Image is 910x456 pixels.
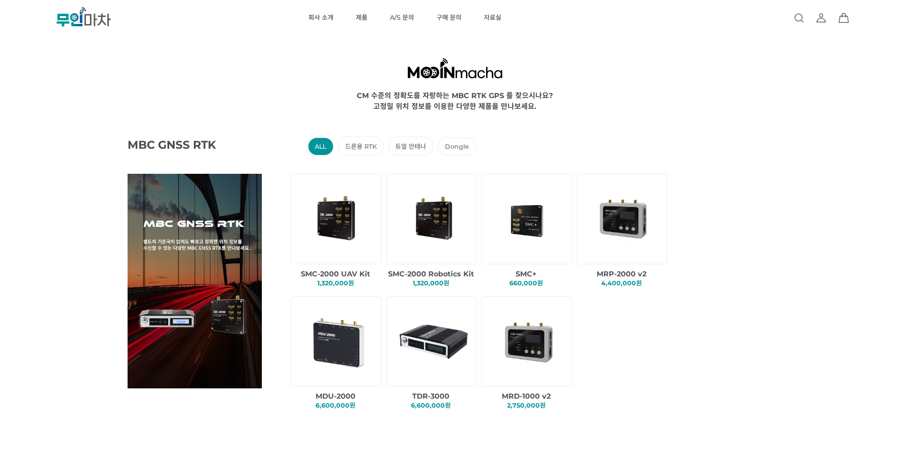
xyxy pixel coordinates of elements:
span: 1,320,000원 [317,279,354,287]
span: MRD-1000 v2 [502,392,551,400]
span: SMC-2000 UAV Kit [301,270,370,278]
img: 74693795f3d35c287560ef585fd79621.png [490,303,567,379]
span: TDR-3000 [412,392,449,400]
span: MBC GNSS RTK [128,138,239,151]
img: 29e1ed50bec2d2c3d08ab21b2fffb945.png [395,303,471,379]
li: 듀얼 안테나 [389,137,433,155]
li: ALL [308,138,333,155]
span: MRP-2000 v2 [597,270,646,278]
img: dd1389de6ba74b56ed1c86d804b0ca77.png [395,181,471,257]
span: MDU-2000 [316,392,355,400]
span: 6,600,000원 [411,401,451,409]
li: 드론용 RTK [338,137,384,155]
div: CM 수준의 정확도를 자랑하는 MBC RTK GPS 를 찾으시나요? 고정밀 위치 정보를 이용한 다양한 제품을 만나보세요. [36,90,873,111]
span: SMC-2000 Robotics Kit [388,270,474,278]
img: 9b9ab8696318a90dfe4e969267b5ed87.png [585,181,662,257]
span: 1,320,000원 [413,279,449,287]
span: 4,400,000원 [601,279,642,287]
img: f8268eb516eb82712c4b199d88f6799e.png [490,181,567,257]
span: 2,750,000원 [507,401,546,409]
span: SMC+ [516,270,537,278]
img: 1ee78b6ef8b89e123d6f4d8a617f2cc2.png [299,181,376,257]
span: 6,600,000원 [316,401,355,409]
img: main_GNSS_RTK.png [128,174,262,388]
img: 6483618fc6c74fd86d4df014c1d99106.png [299,303,376,379]
li: Dongle [438,138,476,155]
span: 660,000원 [509,279,543,287]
